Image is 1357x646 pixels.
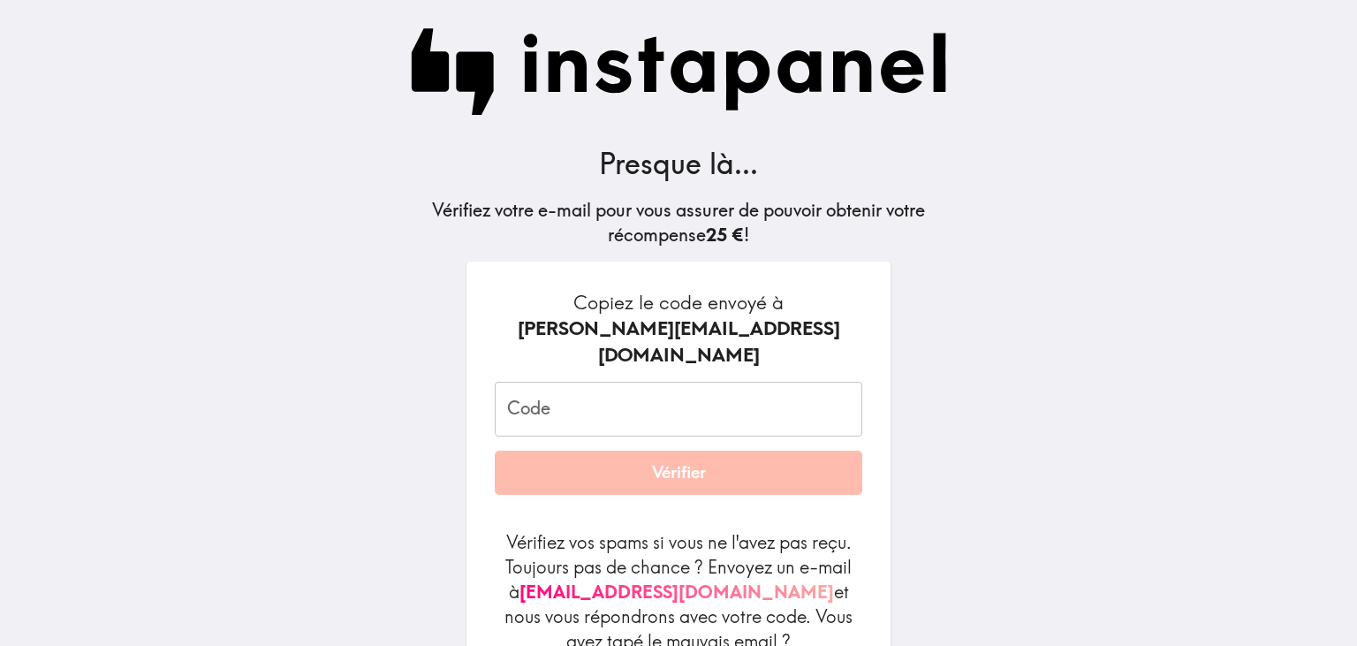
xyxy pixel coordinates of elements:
input: xxx_xxx_xxx [495,382,862,437]
h3: Presque là... [410,144,947,184]
a: [EMAIL_ADDRESS][DOMAIN_NAME] [519,581,834,603]
b: 25 € [706,224,744,246]
h6: Copiez le code envoyé à [495,290,862,369]
div: [PERSON_NAME][EMAIL_ADDRESS][DOMAIN_NAME] [495,315,862,368]
button: Vérifier [495,451,862,495]
img: Instapanel [410,28,947,116]
h5: Vérifiez votre e-mail pour vous assurer de pouvoir obtenir votre récompense ! [410,198,947,247]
